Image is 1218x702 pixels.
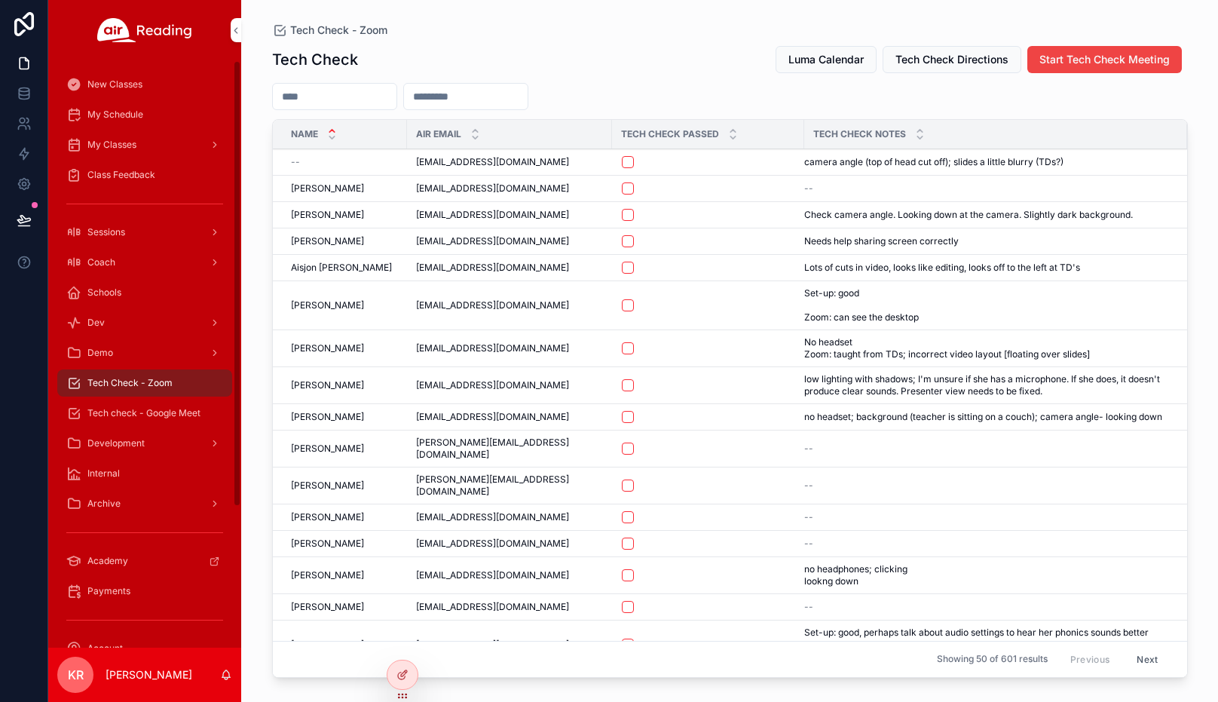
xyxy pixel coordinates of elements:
span: My Schedule [87,109,143,121]
a: -- [804,182,1169,195]
a: Demo [57,339,232,366]
span: Name [291,128,318,140]
a: -- [804,511,1169,523]
span: camera angle (top of head cut off); slides a little blurry (TDs?) [804,156,1063,168]
span: -- [804,443,813,455]
span: Tech Check Passed [621,128,719,140]
span: Archive [87,498,121,510]
a: My Classes [57,131,232,158]
a: [PERSON_NAME][EMAIL_ADDRESS][DOMAIN_NAME] [416,437,603,461]
span: Air Email [416,128,461,140]
span: [PERSON_NAME] [291,511,364,523]
a: Needs help sharing screen correctly [804,235,1169,247]
a: [EMAIL_ADDRESS][DOMAIN_NAME] [416,235,603,247]
span: [PERSON_NAME] [291,601,364,613]
a: [PERSON_NAME] [291,299,398,311]
a: Sessions [57,219,232,246]
button: Start Tech Check Meeting [1027,46,1182,73]
span: [EMAIL_ADDRESS][DOMAIN_NAME] [416,209,569,221]
span: [PERSON_NAME] [291,538,364,550]
span: [EMAIL_ADDRESS][DOMAIN_NAME] [416,538,569,550]
a: [EMAIL_ADDRESS][DOMAIN_NAME] [416,209,603,221]
span: [EMAIL_ADDRESS][DOMAIN_NAME] [416,262,569,274]
a: no headset; background (teacher is sitting on a couch); camera angle- looking down [804,411,1169,423]
a: [EMAIL_ADDRESS][DOMAIN_NAME] [416,342,603,354]
a: no headphones; clicking lookng down [804,563,1169,587]
span: Dev [87,317,105,329]
a: [PERSON_NAME] [291,379,398,391]
span: no headphones; clicking lookng down [804,563,964,587]
a: [EMAIL_ADDRESS][DOMAIN_NAME] [416,156,603,168]
span: [EMAIL_ADDRESS][DOMAIN_NAME] [416,601,569,613]
a: [PERSON_NAME] [291,480,398,492]
span: [PERSON_NAME] [291,299,364,311]
a: -- [804,538,1169,550]
button: Next [1126,648,1168,671]
span: [EMAIL_ADDRESS][DOMAIN_NAME] [416,411,569,423]
span: Lots of cuts in video, looks like editing, looks off to the left at TD's [804,262,1080,274]
span: [PERSON_NAME] [291,569,364,581]
a: Academy [57,547,232,575]
span: Coach [87,256,115,268]
span: Demo [87,347,113,359]
span: [EMAIL_ADDRESS][DOMAIN_NAME] [416,156,569,168]
span: Academy [87,555,128,567]
a: Set-up: good, perhaps talk about audio settings to hear her phonics sounds better Zoom: good [804,627,1169,663]
p: [PERSON_NAME] [106,667,192,682]
a: -- [804,601,1169,613]
a: -- [804,480,1169,492]
span: My Classes [87,139,136,151]
a: Account [57,635,232,662]
span: [EMAIL_ADDRESS][DOMAIN_NAME] [416,569,569,581]
a: [PERSON_NAME] [291,639,398,651]
span: Schools [87,287,121,299]
a: [PERSON_NAME] [291,538,398,550]
span: Account [87,642,123,654]
a: [EMAIL_ADDRESS][DOMAIN_NAME] [416,262,603,274]
a: Lots of cuts in video, looks like editing, looks off to the left at TD's [804,262,1169,274]
a: Tech check - Google Meet [57,400,232,427]
a: Schools [57,279,232,306]
a: [EMAIL_ADDRESS][DOMAIN_NAME] [416,569,603,581]
span: [PERSON_NAME] [291,182,364,195]
span: KR [68,666,84,684]
span: Tech Check - Zoom [87,377,173,389]
span: [EMAIL_ADDRESS][DOMAIN_NAME] [416,379,569,391]
span: Set-up: good Zoom: can see the desktop [804,287,976,323]
span: Luma Calendar [788,52,864,67]
span: [PERSON_NAME] [291,379,364,391]
span: [EMAIL_ADDRESS][DOMAIN_NAME] [416,342,569,354]
a: Aisjon [PERSON_NAME] [291,262,398,274]
a: [PERSON_NAME] [291,209,398,221]
a: low lighting with shadows; I'm unsure if she has a microphone. If she does, it doesn't produce cl... [804,373,1169,397]
a: Dev [57,309,232,336]
span: [PERSON_NAME] [291,480,364,492]
a: [EMAIL_ADDRESS][DOMAIN_NAME] [416,601,603,613]
button: Tech Check Directions [883,46,1021,73]
span: Needs help sharing screen correctly [804,235,959,247]
span: Aisjon [PERSON_NAME] [291,262,392,274]
span: no headset; background (teacher is sitting on a couch); camera angle- looking down [804,411,1162,423]
span: Internal [87,467,120,480]
span: [PERSON_NAME] [291,342,364,354]
div: scrollable content [48,60,241,648]
span: -- [804,511,813,523]
a: Development [57,430,232,457]
a: Payments [57,578,232,605]
span: -- [804,601,813,613]
a: [PERSON_NAME] [291,411,398,423]
a: [PERSON_NAME] [291,342,398,354]
span: [PERSON_NAME] [291,235,364,247]
a: [PERSON_NAME] [291,569,398,581]
span: Tech Check - Zoom [290,23,387,38]
a: [PERSON_NAME][EMAIL_ADDRESS][DOMAIN_NAME] [416,474,603,498]
span: Showing 50 of 601 results [937,654,1048,666]
span: -- [291,156,300,168]
span: Start Tech Check Meeting [1039,52,1170,67]
a: Class Feedback [57,161,232,189]
a: [EMAIL_ADDRESS][DOMAIN_NAME] [416,538,603,550]
span: [PERSON_NAME] [291,411,364,423]
a: [EMAIL_ADDRESS][DOMAIN_NAME] [416,379,603,391]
